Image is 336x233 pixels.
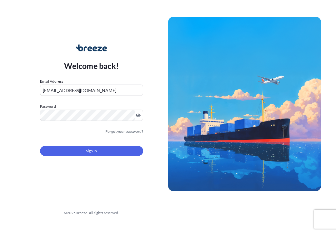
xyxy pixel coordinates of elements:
label: Password [40,103,143,110]
span: Sign In [86,148,97,154]
input: example@gmail.com [40,85,143,96]
a: Forgot your password? [105,128,143,135]
button: Show password [136,113,141,118]
label: Email Address [40,78,63,85]
p: Welcome back! [64,61,119,71]
button: Sign In [40,146,143,156]
div: © 2025 Breeze. All rights reserved. [15,210,168,216]
img: Ship illustration [168,17,321,191]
